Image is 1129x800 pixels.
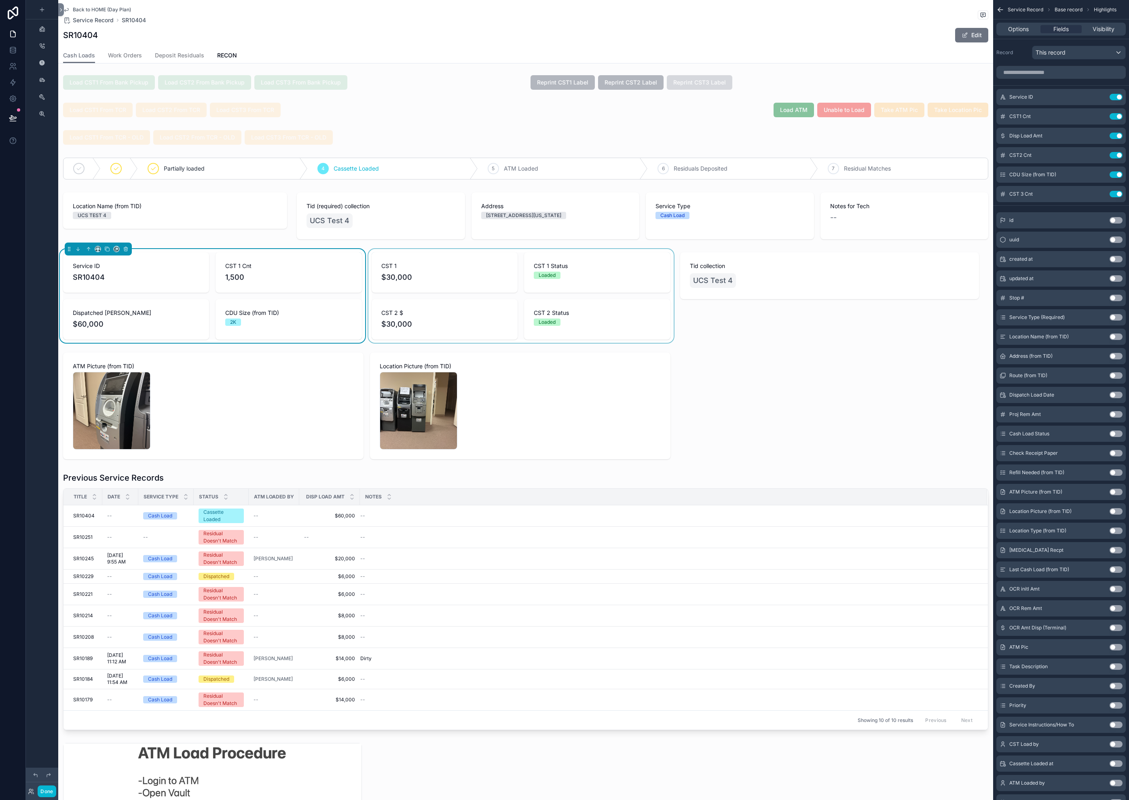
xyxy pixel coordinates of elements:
span: CST1 Cnt [1009,113,1031,120]
h1: SR10404 [63,30,98,41]
span: Location Picture (from TID) [1009,508,1072,515]
span: updated at [1009,275,1034,282]
span: Dispatched [PERSON_NAME] [73,309,199,317]
span: Created By [1009,683,1035,689]
span: RECON [217,51,237,59]
span: OCR initl Amt [1009,586,1040,592]
span: Task Description [1009,663,1048,670]
span: CST Load by [1009,741,1039,747]
span: 1,500 [225,272,352,283]
span: created at [1009,256,1033,262]
span: [MEDICAL_DATA] Recpt [1009,547,1063,553]
span: Status [199,494,218,500]
span: id [1009,217,1013,224]
a: Service Record [63,16,114,24]
span: Cash Loads [63,51,95,59]
span: Service Type (Required) [1009,314,1065,321]
a: Cash Loads [63,48,95,63]
span: uuid [1009,236,1019,243]
a: Back to HOME (Day Plan) [63,6,131,13]
span: Service ID [1009,94,1033,100]
span: Last Cash Load (from TID) [1009,566,1069,573]
span: Service ID [73,262,199,270]
a: SR10404 [122,16,146,24]
button: This record [1032,46,1126,59]
span: CST2 Cnt [1009,152,1032,158]
span: Fields [1053,25,1069,33]
span: Showing 10 of 10 results [858,717,913,724]
span: Deposit Residuals [155,51,204,59]
span: Refill Needed (from TID) [1009,469,1064,476]
span: Check Receipt Paper [1009,450,1058,456]
div: 2K [230,319,236,326]
span: Back to HOME (Day Plan) [73,6,131,13]
span: Route (from TID) [1009,372,1047,379]
span: Work Orders [108,51,142,59]
span: Service Record [73,16,114,24]
span: CDU Size (from TID) [225,309,352,317]
span: Priority [1009,702,1026,709]
span: Date [108,494,120,500]
span: Disp Load Amt [306,494,345,500]
button: Edit [955,28,988,42]
a: Work Orders [108,48,142,64]
span: ATM Picture (from TID) [1009,489,1062,495]
span: OCR Rem Amt [1009,605,1042,612]
span: $60,000 [73,319,199,330]
span: CST 3 Cnt [1009,191,1033,197]
span: Location Type (from TID) [1009,528,1066,534]
span: Address (from TID) [1009,353,1053,359]
label: Record [996,49,1029,56]
span: ATM Loaded by [1009,780,1045,786]
span: Service Instructions/How To [1009,722,1074,728]
span: Options [1008,25,1029,33]
span: Title [74,494,87,500]
span: SR10404 [73,272,199,283]
span: Disp Load Amt [1009,133,1042,139]
span: Dispatch Load Date [1009,392,1054,398]
span: Base record [1055,6,1082,13]
span: CST 1 Cnt [225,262,352,270]
span: CDU Size (from TID) [1009,171,1056,178]
span: ATM Pic [1009,644,1028,650]
span: Cash Load Status [1009,431,1049,437]
span: This record [1036,49,1066,57]
span: Proj Rem Amt [1009,411,1041,418]
span: Notes [365,494,382,500]
span: ATM Loaded by [254,494,294,500]
span: Highlights [1094,6,1116,13]
button: Done [38,785,56,797]
a: Deposit Residuals [155,48,204,64]
span: OCR Amt Disp (Terminal) [1009,625,1066,631]
span: Cassette Loaded at [1009,760,1053,767]
span: Service Type [144,494,178,500]
span: Location Name (from TID) [1009,334,1069,340]
span: Service Record [1008,6,1043,13]
a: RECON [217,48,237,64]
span: Visibility [1093,25,1114,33]
span: Stop # [1009,295,1024,301]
